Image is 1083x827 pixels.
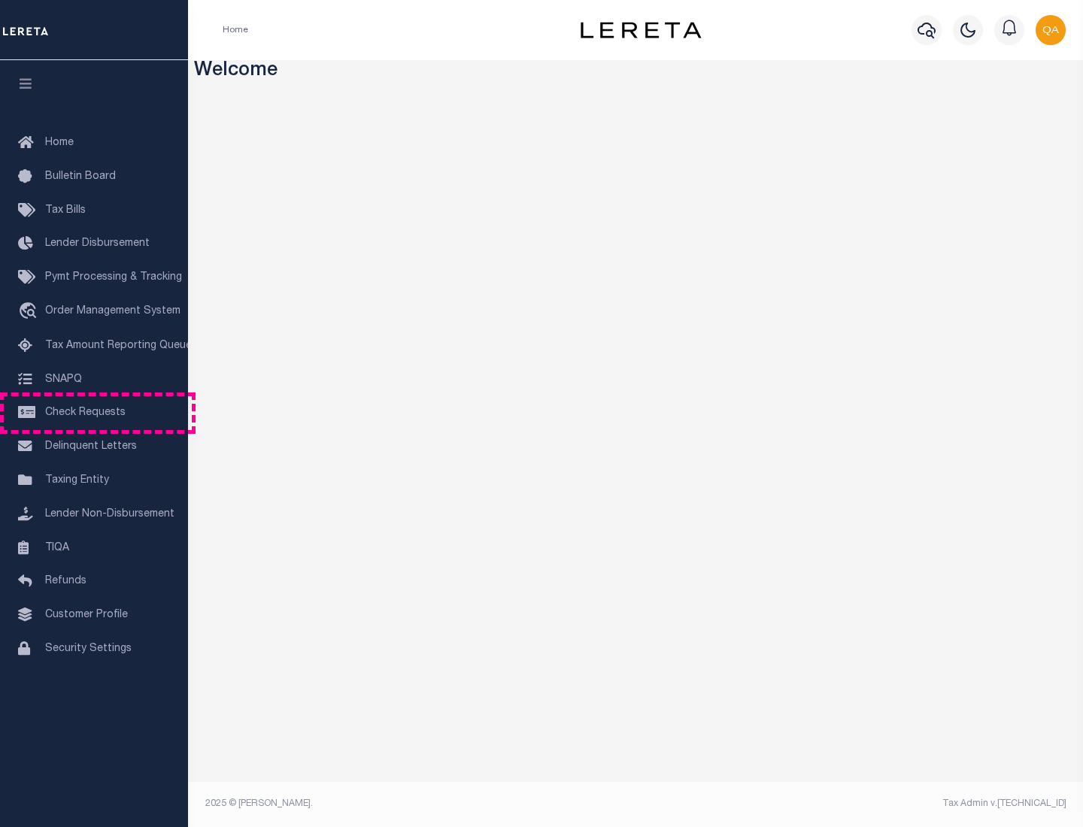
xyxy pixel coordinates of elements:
[45,238,150,249] span: Lender Disbursement
[45,374,82,384] span: SNAPQ
[45,610,128,620] span: Customer Profile
[18,302,42,322] i: travel_explore
[45,272,182,283] span: Pymt Processing & Tracking
[45,644,132,654] span: Security Settings
[45,509,174,520] span: Lender Non-Disbursement
[1036,15,1066,45] img: svg+xml;base64,PHN2ZyB4bWxucz0iaHR0cDovL3d3dy53My5vcmcvMjAwMC9zdmciIHBvaW50ZXItZXZlbnRzPSJub25lIi...
[45,542,69,553] span: TIQA
[45,576,86,586] span: Refunds
[223,23,248,37] li: Home
[45,205,86,216] span: Tax Bills
[647,797,1066,810] div: Tax Admin v.[TECHNICAL_ID]
[45,171,116,182] span: Bulletin Board
[581,22,701,38] img: logo-dark.svg
[45,341,192,351] span: Tax Amount Reporting Queue
[45,306,180,317] span: Order Management System
[194,60,1078,83] h3: Welcome
[45,441,137,452] span: Delinquent Letters
[45,138,74,148] span: Home
[45,475,109,486] span: Taxing Entity
[194,797,636,810] div: 2025 © [PERSON_NAME].
[45,407,126,418] span: Check Requests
